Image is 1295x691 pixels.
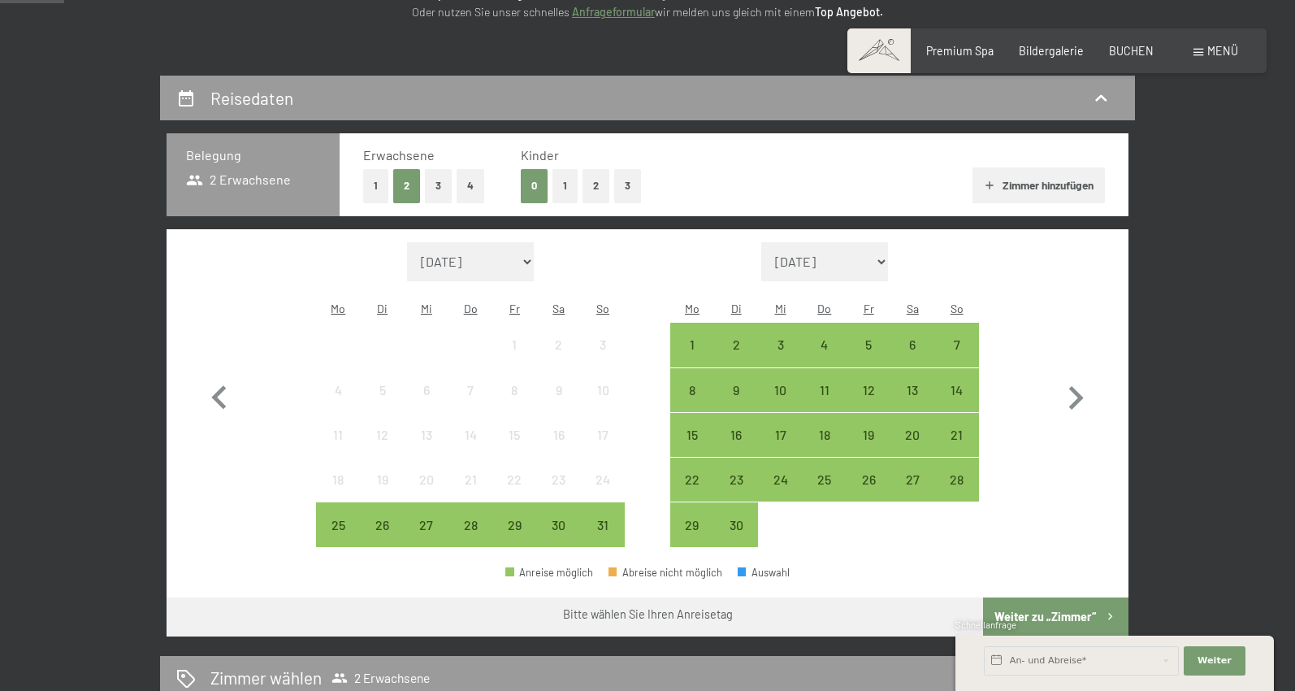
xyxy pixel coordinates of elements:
div: 10 [760,384,800,424]
div: Fri Aug 15 2025 [492,413,536,457]
div: Sun Sep 14 2025 [935,368,979,412]
div: Anreise möglich [714,458,758,502]
div: Anreise möglich [935,458,979,502]
div: Anreise möglich [670,458,714,502]
button: 3 [614,169,641,202]
a: Bildergalerie [1019,44,1084,58]
div: 28 [450,519,491,559]
div: Anreise nicht möglich [492,458,536,502]
div: Anreise nicht möglich [405,413,448,457]
div: Anreise möglich [714,368,758,412]
div: Mon Aug 11 2025 [316,413,360,457]
div: Wed Sep 17 2025 [758,413,802,457]
div: Anreise möglich [890,413,934,457]
div: 12 [362,428,402,469]
div: 4 [318,384,358,424]
div: 11 [318,428,358,469]
div: Thu Aug 07 2025 [448,368,492,412]
div: Anreise nicht möglich [360,413,404,457]
div: Anreise möglich [803,368,847,412]
div: 2 [539,338,579,379]
div: 5 [848,338,889,379]
div: Fri Aug 01 2025 [492,323,536,367]
h3: Belegung [186,146,320,164]
div: Thu Aug 14 2025 [448,413,492,457]
div: Sat Sep 20 2025 [890,413,934,457]
h2: Zimmer wählen [210,666,322,689]
div: 19 [362,473,402,514]
button: 2 [393,169,420,202]
div: Sat Sep 27 2025 [890,458,934,502]
div: 8 [672,384,712,424]
div: 24 [760,473,800,514]
button: 1 [363,169,388,202]
abbr: Donnerstag [817,302,831,315]
div: Fri Aug 29 2025 [492,502,536,546]
div: 22 [494,473,535,514]
div: Anreise möglich [847,458,890,502]
abbr: Montag [685,302,699,315]
div: Anreise nicht möglich [316,413,360,457]
span: Weiter [1198,654,1232,667]
button: Zimmer hinzufügen [972,167,1105,203]
div: Anreise möglich [758,323,802,367]
div: 27 [406,519,447,559]
div: Mon Sep 01 2025 [670,323,714,367]
button: 1 [552,169,578,202]
div: 1 [494,338,535,379]
div: 14 [450,428,491,469]
div: Fri Sep 05 2025 [847,323,890,367]
div: Anreise nicht möglich [581,458,625,502]
div: Anreise möglich [890,458,934,502]
div: Anreise möglich [758,368,802,412]
div: Anreise nicht möglich [537,368,581,412]
a: BUCHEN [1109,44,1154,58]
div: Wed Sep 10 2025 [758,368,802,412]
span: 2 Erwachsene [186,171,291,189]
div: 21 [450,473,491,514]
div: 1 [672,338,712,379]
div: Thu Sep 11 2025 [803,368,847,412]
div: 10 [583,384,623,424]
div: Anreise möglich [803,458,847,502]
div: Sat Aug 30 2025 [537,502,581,546]
div: 5 [362,384,402,424]
div: Anreise möglich [581,502,625,546]
div: Tue Sep 09 2025 [714,368,758,412]
abbr: Sonntag [951,302,964,315]
div: Tue Sep 02 2025 [714,323,758,367]
div: Fri Sep 26 2025 [847,458,890,502]
div: 6 [406,384,447,424]
div: 29 [672,519,712,559]
div: Anreise möglich [890,368,934,412]
div: 20 [892,428,933,469]
div: Tue Aug 05 2025 [360,368,404,412]
div: Sun Sep 21 2025 [935,413,979,457]
div: 25 [804,473,845,514]
div: Fri Aug 22 2025 [492,458,536,502]
div: 8 [494,384,535,424]
div: Mon Aug 04 2025 [316,368,360,412]
div: Mon Sep 29 2025 [670,502,714,546]
abbr: Mittwoch [775,302,786,315]
div: Auswahl [738,567,790,578]
span: Erwachsene [363,147,435,163]
div: 26 [848,473,889,514]
div: Sun Aug 10 2025 [581,368,625,412]
div: Fri Sep 19 2025 [847,413,890,457]
div: Anreise möglich [847,323,890,367]
div: Sun Aug 24 2025 [581,458,625,502]
div: Anreise nicht möglich [492,323,536,367]
div: 12 [848,384,889,424]
abbr: Freitag [509,302,520,315]
div: 17 [760,428,800,469]
div: Thu Aug 21 2025 [448,458,492,502]
div: Sat Aug 16 2025 [537,413,581,457]
div: Anreise möglich [847,368,890,412]
div: Anreise möglich [803,323,847,367]
span: Menü [1207,44,1238,58]
abbr: Dienstag [377,302,388,315]
div: Anreise möglich [405,502,448,546]
div: Anreise möglich [537,502,581,546]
